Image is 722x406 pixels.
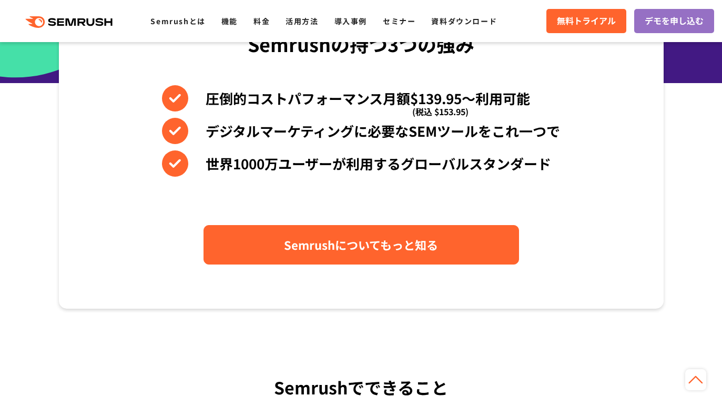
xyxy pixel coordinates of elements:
[431,16,497,26] a: 資料ダウンロード
[645,14,704,28] span: デモを申し込む
[286,16,318,26] a: 活用方法
[546,9,626,33] a: 無料トライアル
[162,85,560,111] li: 圧倒的コストパフォーマンス月額$139.95〜利用可能
[59,373,664,401] h3: Semrushでできること
[162,150,560,177] li: 世界1000万ユーザーが利用するグローバルスタンダード
[204,225,519,265] a: Semrushについてもっと知る
[248,24,474,63] div: Semrushの持つ3つの強み
[557,14,616,28] span: 無料トライアル
[383,16,415,26] a: セミナー
[150,16,205,26] a: Semrushとは
[634,9,714,33] a: デモを申し込む
[284,236,438,254] span: Semrushについてもっと知る
[221,16,238,26] a: 機能
[334,16,367,26] a: 導入事例
[253,16,270,26] a: 料金
[162,118,560,144] li: デジタルマーケティングに必要なSEMツールをこれ一つで
[412,98,469,125] span: (税込 $153.95)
